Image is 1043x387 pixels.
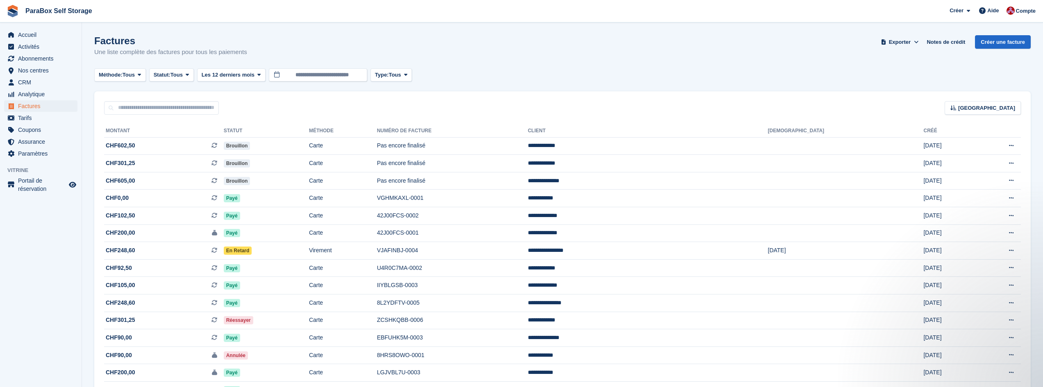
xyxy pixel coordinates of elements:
span: Payé [224,229,240,237]
span: CHF90,00 [106,351,132,360]
span: CHF605,00 [106,177,135,185]
a: menu [4,112,77,124]
span: Créer [950,7,963,15]
td: [DATE] [923,137,973,155]
td: Carte [309,312,377,329]
span: Aide [987,7,999,15]
a: Boutique d'aperçu [68,180,77,190]
button: Méthode: Tous [94,68,146,82]
span: Exporter [889,38,911,46]
span: Assurance [18,136,67,147]
td: Carte [309,259,377,277]
span: Factures [18,100,67,112]
button: Les 12 derniers mois [197,68,266,82]
span: CHF200,00 [106,368,135,377]
span: CHF602,50 [106,141,135,150]
td: 42J00FCS-0001 [377,224,528,242]
span: Type: [375,71,389,79]
a: menu [4,41,77,52]
td: VJAFINBJ-0004 [377,242,528,260]
span: CHF248,60 [106,246,135,255]
span: Nos centres [18,65,67,76]
td: [DATE] [923,259,973,277]
span: Payé [224,194,240,202]
span: Réessayer [224,316,253,324]
span: Tous [170,71,183,79]
td: 8HRS8OWO-0001 [377,346,528,364]
a: menu [4,77,77,88]
td: Pas encore finalisé [377,172,528,190]
td: Carte [309,294,377,312]
a: ParaBox Self Storage [22,4,95,18]
span: Activités [18,41,67,52]
span: CHF200,00 [106,229,135,237]
td: [DATE] [923,190,973,207]
span: Payé [224,299,240,307]
span: Méthode: [99,71,123,79]
a: menu [4,88,77,100]
span: Statut: [154,71,170,79]
td: [DATE] [923,294,973,312]
a: menu [4,148,77,159]
span: CHF301,25 [106,159,135,167]
td: ZCSHKQBB-0006 [377,312,528,329]
span: Payé [224,281,240,290]
span: Payé [224,212,240,220]
td: Carte [309,224,377,242]
span: En retard [224,247,252,255]
td: EBFUHK5M-0003 [377,329,528,347]
td: Carte [309,329,377,347]
td: IIYBLGSB-0003 [377,277,528,294]
td: Carte [309,137,377,155]
td: Carte [309,277,377,294]
td: 8L2YDFTV-0005 [377,294,528,312]
a: menu [4,136,77,147]
span: CHF90,00 [106,333,132,342]
a: menu [4,177,77,193]
span: Annulée [224,351,248,360]
span: Tous [123,71,135,79]
span: Tous [389,71,401,79]
span: CHF301,25 [106,316,135,324]
span: Les 12 derniers mois [202,71,255,79]
span: Accueil [18,29,67,41]
th: Montant [104,124,224,138]
a: Créer une facture [975,35,1031,49]
a: menu [4,29,77,41]
a: menu [4,124,77,136]
span: CHF102,50 [106,211,135,220]
td: Virement [309,242,377,260]
img: Yan Grandjean [1007,7,1015,15]
span: Abonnements [18,53,67,64]
th: Client [528,124,768,138]
td: Pas encore finalisé [377,137,528,155]
button: Type: Tous [370,68,412,82]
span: Brouillon [224,142,250,150]
span: Payé [224,264,240,272]
span: Analytique [18,88,67,100]
td: [DATE] [923,172,973,190]
th: Numéro de facture [377,124,528,138]
td: Carte [309,155,377,172]
span: Vitrine [7,166,82,174]
span: Coupons [18,124,67,136]
span: Portail de réservation [18,177,67,193]
span: CHF92,50 [106,264,132,272]
span: [GEOGRAPHIC_DATA] [958,104,1015,112]
button: Exporter [879,35,920,49]
span: Brouillon [224,177,250,185]
th: Statut [224,124,309,138]
td: LGJVBL7U-0003 [377,364,528,382]
th: Méthode [309,124,377,138]
td: [DATE] [923,207,973,225]
th: [DEMOGRAPHIC_DATA] [768,124,924,138]
td: Carte [309,364,377,382]
p: Une liste complète des factures pour tous les paiements [94,48,247,57]
span: CRM [18,77,67,88]
img: stora-icon-8386f47178a22dfd0bd8f6a31ec36ba5ce8667c1dd55bd0f319d3a0aa187defe.svg [7,5,19,17]
td: Carte [309,346,377,364]
td: [DATE] [923,242,973,260]
span: Brouillon [224,159,250,167]
span: Tarifs [18,112,67,124]
td: [DATE] [923,155,973,172]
